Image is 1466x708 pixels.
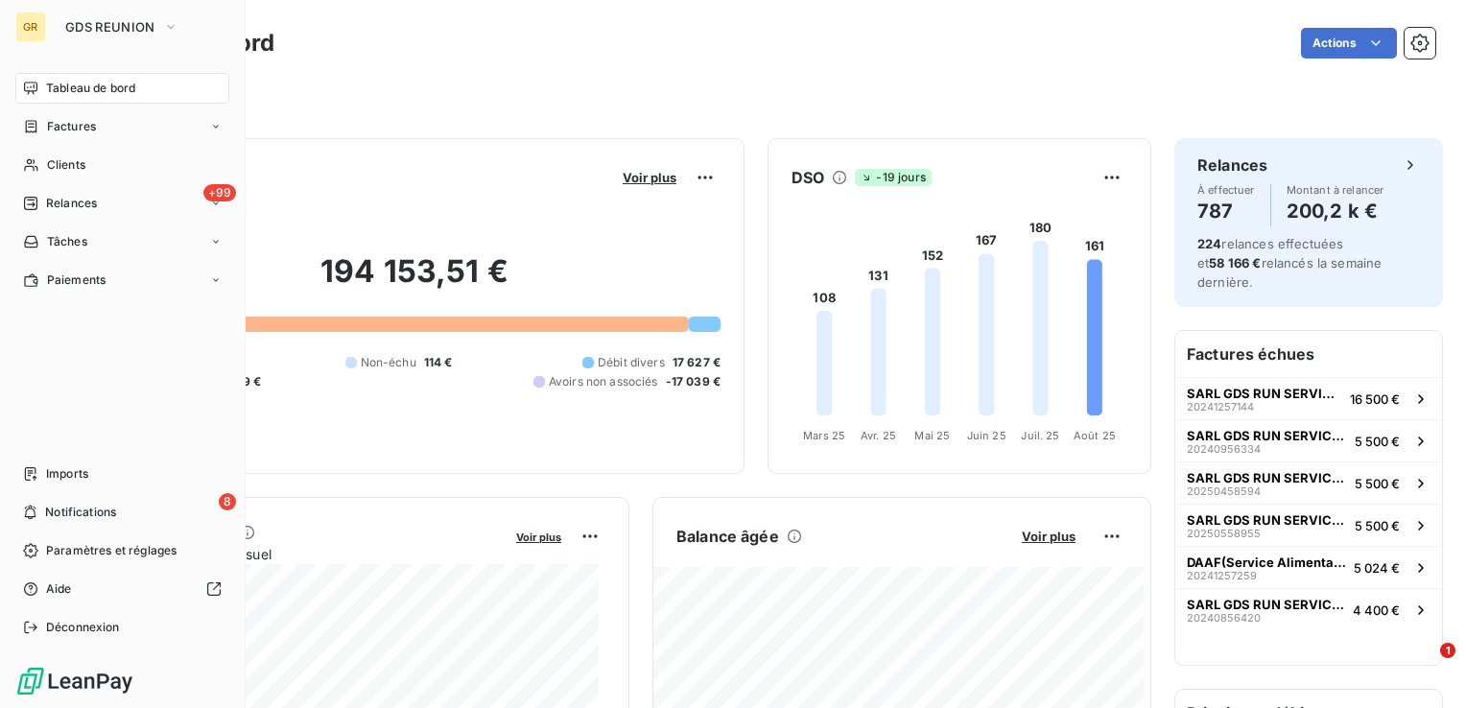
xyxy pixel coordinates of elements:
span: -19 jours [855,169,931,186]
span: SARL GDS RUN SERVICES [1187,597,1345,612]
span: 20250458594 [1187,485,1261,497]
span: Débit divers [598,354,665,371]
span: 17 627 € [673,354,721,371]
span: 8 [219,493,236,510]
span: Chiffre d'affaires mensuel [108,544,503,564]
a: Aide [15,574,229,604]
span: SARL GDS RUN SERVICES [1187,386,1342,401]
tspan: Avr. 25 [861,429,896,442]
span: SARL GDS RUN SERVICES [1187,512,1347,528]
h6: Factures échues [1175,331,1442,377]
span: 224 [1197,236,1221,251]
span: Voir plus [1022,529,1076,544]
tspan: Août 25 [1074,429,1116,442]
span: Voir plus [516,531,561,544]
tspan: Juil. 25 [1021,429,1059,442]
button: SARL GDS RUN SERVICES202504585945 500 € [1175,461,1442,504]
span: Tâches [47,233,87,250]
button: SARL GDS RUN SERVICES202409563345 500 € [1175,419,1442,461]
span: Voir plus [623,170,676,185]
img: Logo LeanPay [15,666,134,696]
div: GR [15,12,46,42]
button: SARL GDS RUN SERVICES2024125714416 500 € [1175,377,1442,419]
span: Imports [46,465,88,483]
span: À effectuer [1197,184,1255,196]
span: Avoirs non associés [549,373,658,390]
a: Tableau de bord [15,73,229,104]
span: 20241257259 [1187,570,1257,581]
tspan: Mars 25 [803,429,845,442]
span: SARL GDS RUN SERVICES [1187,428,1347,443]
a: Paramètres et réglages [15,535,229,566]
span: 5 500 € [1355,518,1400,533]
button: SARL GDS RUN SERVICES202408564204 400 € [1175,588,1442,630]
span: GDS REUNION [65,19,155,35]
h6: DSO [792,166,824,189]
span: DAAF(Service Alimentation) [1187,555,1346,570]
tspan: Juin 25 [967,429,1006,442]
a: Tâches [15,226,229,257]
tspan: Mai 25 [914,429,950,442]
span: Tableau de bord [46,80,135,97]
span: 5 024 € [1354,560,1400,576]
a: Clients [15,150,229,180]
span: 20250558955 [1187,528,1261,539]
span: Notifications [45,504,116,521]
span: Factures [47,118,96,135]
span: 58 166 € [1209,255,1261,271]
a: +99Relances [15,188,229,219]
h6: Balance âgée [676,525,779,548]
button: Voir plus [1016,528,1081,545]
span: SARL GDS RUN SERVICES [1187,470,1347,485]
span: 20240956334 [1187,443,1261,455]
span: Non-échu [361,354,416,371]
h4: 787 [1197,196,1255,226]
h6: Relances [1197,153,1267,177]
button: SARL GDS RUN SERVICES202505589555 500 € [1175,504,1442,546]
span: Montant à relancer [1287,184,1384,196]
a: Imports [15,459,229,489]
span: Paiements [47,271,106,289]
span: relances effectuées et relancés la semaine dernière. [1197,236,1382,290]
span: 20240856420 [1187,612,1261,624]
a: Factures [15,111,229,142]
button: Actions [1301,28,1397,59]
a: Paiements [15,265,229,295]
span: -17 039 € [666,373,721,390]
span: 5 500 € [1355,434,1400,449]
span: 16 500 € [1350,391,1400,407]
span: Relances [46,195,97,212]
span: 4 400 € [1353,602,1400,618]
button: DAAF(Service Alimentation)202412572595 024 € [1175,546,1442,588]
span: 5 500 € [1355,476,1400,491]
span: Paramètres et réglages [46,542,177,559]
button: Voir plus [510,528,567,545]
span: Clients [47,156,85,174]
h2: 194 153,51 € [108,252,721,310]
h4: 200,2 k € [1287,196,1384,226]
span: Aide [46,580,72,598]
span: 20241257144 [1187,401,1254,413]
span: +99 [203,184,236,201]
button: Voir plus [617,169,682,186]
iframe: Intercom live chat [1401,643,1447,689]
span: 114 € [424,354,453,371]
span: 1 [1440,643,1455,658]
span: Déconnexion [46,619,120,636]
